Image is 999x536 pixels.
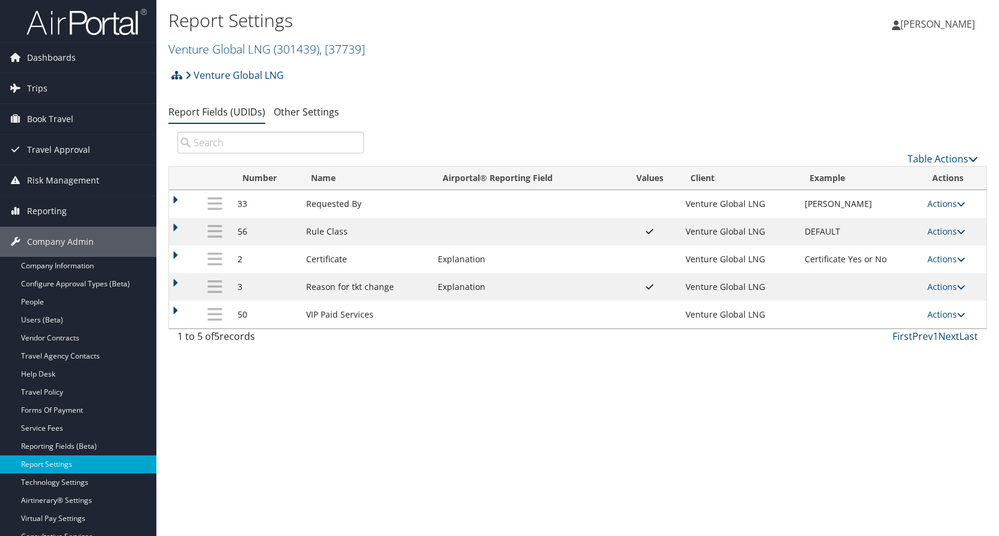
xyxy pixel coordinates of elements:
a: 1 [933,330,938,343]
td: 3 [232,273,300,301]
td: Rule Class [300,218,432,245]
td: Venture Global LNG [680,245,799,273]
span: , [ 37739 ] [319,41,365,57]
a: Actions [927,253,965,265]
span: ( 301439 ) [274,41,319,57]
td: 2 [232,245,300,273]
td: 50 [232,301,300,328]
span: Reporting [27,196,67,226]
a: Actions [927,281,965,292]
a: Table Actions [908,152,978,165]
a: Venture Global LNG [185,63,284,87]
th: Actions [921,167,986,190]
td: Explanation [432,273,620,301]
a: Venture Global LNG [168,41,365,57]
a: First [893,330,912,343]
a: Last [959,330,978,343]
a: Other Settings [274,105,339,119]
span: Dashboards [27,43,76,73]
span: Travel Approval [27,135,90,165]
td: DEFAULT [799,218,921,245]
td: Reason for tkt change [300,273,432,301]
th: Client [680,167,799,190]
span: Book Travel [27,104,73,134]
a: Actions [927,309,965,320]
input: Search [177,132,364,153]
td: Certificate Yes or No [799,245,921,273]
td: Requested By [300,190,432,218]
a: Actions [927,226,965,237]
img: airportal-logo.png [26,8,147,36]
td: Venture Global LNG [680,218,799,245]
td: Explanation [432,245,620,273]
a: Next [938,330,959,343]
th: Number [232,167,300,190]
span: Trips [27,73,48,103]
span: 5 [214,330,220,343]
td: 33 [232,190,300,218]
th: Example [799,167,921,190]
td: [PERSON_NAME] [799,190,921,218]
th: Airportal&reg; Reporting Field [432,167,620,190]
div: 1 to 5 of records [177,329,364,350]
a: [PERSON_NAME] [892,6,987,42]
th: Name [300,167,432,190]
td: Certificate [300,245,432,273]
th: Values [620,167,680,190]
td: VIP Paid Services [300,301,432,328]
span: Risk Management [27,165,99,196]
span: Company Admin [27,227,94,257]
span: [PERSON_NAME] [900,17,975,31]
a: Actions [927,198,965,209]
th: : activate to sort column descending [198,167,232,190]
td: Venture Global LNG [680,190,799,218]
a: Prev [912,330,933,343]
td: Venture Global LNG [680,301,799,328]
a: Report Fields (UDIDs) [168,105,265,119]
h1: Report Settings [168,8,714,33]
td: 56 [232,218,300,245]
td: Venture Global LNG [680,273,799,301]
